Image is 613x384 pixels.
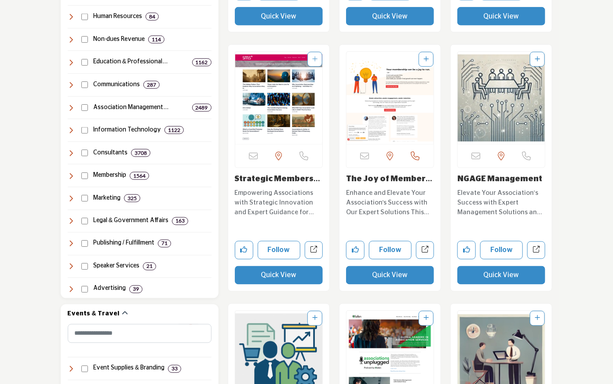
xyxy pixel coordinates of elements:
[457,175,542,183] a: NGAGE Management
[312,315,317,322] a: Add To List
[235,7,323,26] button: Quick View
[535,56,540,62] a: Add To List
[68,310,119,319] h2: Events & Travel
[235,241,253,260] button: Like company
[93,80,140,89] h4: Communications: Services for messaging, public relations, video production, webinars, and content...
[346,186,434,218] a: Enhance and Elevate Your Association's Success with Our Expert Solutions This company specializes...
[161,241,168,247] b: 71
[457,186,545,218] a: Elevate Your Association's Success with Expert Management Solutions and Unmatched Strategic Suppo...
[81,104,88,111] input: Select Association Management Company (AMC) checkbox
[135,150,147,156] b: 3708
[196,59,208,66] b: 1162
[143,263,156,271] div: 21 Results For Speaker Services
[143,81,160,89] div: 287 Results For Communications
[146,13,159,21] div: 84 Results For Human Resources
[130,172,149,180] div: 1564 Results For Membership
[81,172,88,179] input: Select Membership checkbox
[81,195,88,202] input: Select Marketing checkbox
[347,52,434,144] a: Open Listing in new tab
[416,241,434,260] a: Open the-joy-of-membership in new tab
[423,56,429,62] a: Add To List
[346,175,432,193] a: The Joy of Membershi...
[93,364,164,373] h4: Event Supplies & Branding: Customized event materials such as badges, branded merchandise, lanyar...
[192,59,212,66] div: 1162 Results For Education & Professional Development
[146,263,153,270] b: 21
[192,104,212,112] div: 2489 Results For Association Management Company (AMC)
[93,12,142,21] h4: Human Resources: Services and solutions for employee management, benefits, recruiting, compliance...
[131,149,150,157] div: 3708 Results For Consultants
[235,175,322,193] a: Strategic Membership...
[93,35,145,44] h4: Non-dues Revenue: Programs like affinity partnerships, sponsorships, and other revenue-generating...
[81,150,88,157] input: Select Consultants checkbox
[93,126,161,135] h4: Information Technology: Technology solutions, including software, cybersecurity, cloud computing,...
[535,315,540,322] a: Add To List
[147,82,156,88] b: 287
[124,194,140,202] div: 325 Results For Marketing
[196,105,208,111] b: 2489
[81,14,88,21] input: Select Human Resources checkbox
[152,37,161,43] b: 114
[129,285,142,293] div: 39 Results For Advertising
[346,266,434,285] button: Quick View
[457,241,476,260] button: Like company
[133,173,146,179] b: 1564
[148,36,164,44] div: 114 Results For Non-dues Revenue
[149,14,155,20] b: 84
[93,217,168,226] h4: Legal & Government Affairs: Legal services, advocacy, lobbying, and government relations to suppo...
[81,366,88,373] input: Select Event Supplies & Branding checkbox
[93,103,189,112] h4: Association Management Company (AMC): Professional management, strategic guidance, and operationa...
[93,171,126,180] h4: Membership: Services and strategies for member engagement, retention, communication, and research...
[305,241,323,260] a: Open strategic-membership-solutions in new tab
[458,52,545,144] img: NGAGE Management
[369,241,412,260] button: Follow
[423,315,429,322] a: Add To List
[346,188,434,218] p: Enhance and Elevate Your Association's Success with Our Expert Solutions This company specializes...
[458,52,545,144] a: Open Listing in new tab
[346,175,434,184] h3: The Joy of Membership
[346,241,365,260] button: Like company
[457,7,545,26] button: Quick View
[346,7,434,26] button: Quick View
[128,195,137,201] b: 325
[168,127,180,133] b: 1122
[235,52,322,144] a: Open Listing in new tab
[175,218,185,224] b: 163
[81,59,88,66] input: Select Education & Professional Development checkbox
[93,194,120,203] h4: Marketing: Strategies and services for audience acquisition, branding, research, and digital and ...
[93,285,126,293] h4: Advertising: Agencies, services, and promotional products that help organizations enhance brand v...
[235,186,323,218] a: Empowering Associations with Strategic Innovation and Expert Guidance for Sustainable Growth. Loc...
[312,56,317,62] a: Add To List
[168,365,181,373] div: 33 Results For Event Supplies & Branding
[164,126,184,134] div: 1122 Results For Information Technology
[81,36,88,43] input: Select Non-dues Revenue checkbox
[171,366,178,372] b: 33
[68,324,212,343] input: Search Category
[527,241,545,260] a: Open ngage-management3 in new tab
[235,266,323,285] button: Quick View
[93,58,189,66] h4: Education & Professional Development: Training, certification, career development, and learning s...
[158,240,171,248] div: 71 Results For Publishing / Fulfillment
[81,127,88,134] input: Select Information Technology checkbox
[480,241,523,260] button: Follow
[258,241,300,260] button: Follow
[93,149,128,157] h4: Consultants: Expert guidance across various areas, including technology, marketing, leadership, f...
[81,263,88,270] input: Select Speaker Services checkbox
[235,188,323,218] p: Empowering Associations with Strategic Innovation and Expert Guidance for Sustainable Growth. Loc...
[457,266,545,285] button: Quick View
[347,52,434,144] img: The Joy of Membership
[81,240,88,247] input: Select Publishing / Fulfillment checkbox
[235,175,323,184] h3: Strategic Membership Solutions
[81,218,88,225] input: Select Legal & Government Affairs checkbox
[81,81,88,88] input: Select Communications checkbox
[81,286,88,293] input: Select Advertising checkbox
[93,262,139,271] h4: Speaker Services: Expert speakers, coaching, and leadership development programs, along with spea...
[172,217,188,225] div: 163 Results For Legal & Government Affairs
[235,52,322,144] img: Strategic Membership Solutions
[133,286,139,293] b: 39
[457,188,545,218] p: Elevate Your Association's Success with Expert Management Solutions and Unmatched Strategic Suppo...
[457,175,545,184] h3: NGAGE Management
[93,239,154,248] h4: Publishing / Fulfillment: Solutions for creating, distributing, and managing publications, direct...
